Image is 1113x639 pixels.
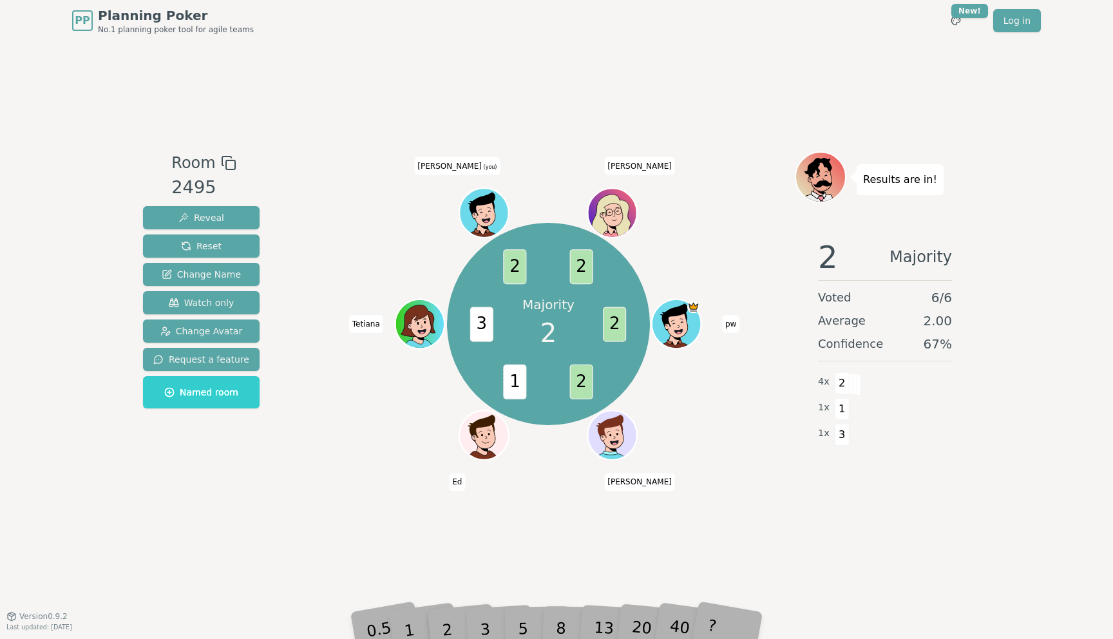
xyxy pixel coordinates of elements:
span: 67 % [924,335,952,353]
span: Click to change your name [604,157,675,175]
span: 4 x [818,375,830,389]
span: 3 [835,424,850,446]
span: Reveal [178,211,224,224]
span: Reset [181,240,222,253]
span: Confidence [818,335,883,353]
span: 2 [818,242,838,272]
span: 1 [504,365,527,399]
a: PPPlanning PokerNo.1 planning poker tool for agile teams [72,6,254,35]
span: Majority [889,242,952,272]
span: 1 x [818,426,830,441]
span: 2 [570,249,593,284]
span: Click to change your name [349,315,383,333]
span: Click to change your name [722,315,739,333]
span: 1 [835,398,850,420]
button: Change Name [143,263,260,286]
span: Change Name [162,268,241,281]
span: Request a feature [153,353,249,366]
span: Room [171,151,215,175]
p: Majority [522,296,575,314]
span: 2.00 [923,312,952,330]
span: Click to change your name [414,157,500,175]
span: 1 x [818,401,830,415]
span: Click to change your name [449,473,465,491]
span: 3 [470,307,493,341]
span: Average [818,312,866,330]
span: Planning Poker [98,6,254,24]
p: Results are in! [863,171,937,189]
button: Version0.9.2 [6,611,68,622]
button: Click to change your avatar [461,190,508,236]
button: Request a feature [143,348,260,371]
div: New! [951,4,988,18]
span: Version 0.9.2 [19,611,68,622]
span: Click to change your name [604,473,675,491]
span: Last updated: [DATE] [6,624,72,631]
span: 2 [570,365,593,399]
span: 6 / 6 [931,289,952,307]
div: 2495 [171,175,236,201]
a: Log in [993,9,1041,32]
span: Voted [818,289,851,307]
span: 2 [835,372,850,394]
span: pw is the host [687,301,699,313]
span: 2 [504,249,527,284]
button: Reveal [143,206,260,229]
span: PP [75,13,90,28]
span: 2 [540,314,556,352]
button: New! [944,9,967,32]
span: 2 [604,307,627,341]
button: Change Avatar [143,319,260,343]
span: Named room [164,386,238,399]
button: Named room [143,376,260,408]
span: Change Avatar [160,325,243,338]
span: Watch only [169,296,234,309]
button: Watch only [143,291,260,314]
span: (you) [482,164,497,170]
button: Reset [143,234,260,258]
span: No.1 planning poker tool for agile teams [98,24,254,35]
